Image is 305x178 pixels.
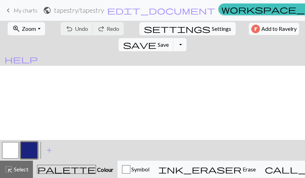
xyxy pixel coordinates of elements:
[33,161,117,178] button: Colour
[107,6,215,15] span: edit_document
[96,166,113,173] span: Colour
[37,164,96,174] span: palette
[212,25,231,33] span: Settings
[14,7,37,14] span: My charts
[144,24,210,34] span: settings
[139,22,236,35] button: SettingsSettings
[4,5,37,16] a: My charts
[249,23,299,35] button: Add to Ravelry
[117,161,154,178] button: Symbol
[13,166,28,172] span: Select
[158,41,169,48] span: Save
[12,24,20,34] span: zoom_in
[4,6,12,15] span: keyboard_arrow_left
[5,54,38,64] span: help
[261,25,297,33] span: Add to Ravelry
[130,166,149,172] span: Symbol
[5,164,13,174] span: highlight_alt
[54,6,104,14] h2: tapestry / tapestry
[251,25,260,33] img: Ravelry
[45,145,53,155] span: add
[154,161,260,178] button: Erase
[158,164,242,174] span: ink_eraser
[22,25,36,32] span: Zoom
[123,40,156,50] span: save
[43,6,51,15] span: public
[119,38,174,51] button: Save
[144,25,210,33] i: Settings
[242,166,256,172] span: Erase
[8,22,45,35] button: Zoom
